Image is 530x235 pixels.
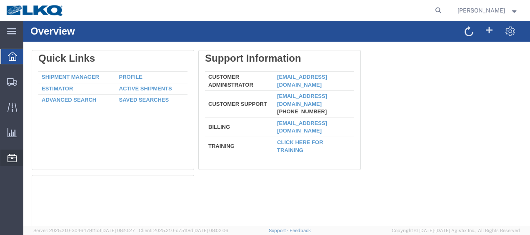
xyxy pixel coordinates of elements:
a: Estimator [18,65,50,71]
iframe: FS Legacy Container [23,21,530,226]
button: [PERSON_NAME] [457,5,519,15]
span: Client: 2025.21.0-c751f8d [139,228,228,233]
a: [EMAIL_ADDRESS][DOMAIN_NAME] [254,53,304,67]
a: [EMAIL_ADDRESS][DOMAIN_NAME] [254,72,304,86]
td: Customer Support [182,70,250,97]
span: [DATE] 08:02:06 [193,228,228,233]
span: Copyright © [DATE]-[DATE] Agistix Inc., All Rights Reserved [392,227,520,234]
td: Training [182,116,250,133]
a: Feedback [290,228,311,233]
td: Billing [182,97,250,116]
td: [PHONE_NUMBER] [250,70,331,97]
a: Profile [96,53,119,59]
td: Customer Administrator [182,51,250,70]
a: Advanced Search [18,76,73,82]
span: Server: 2025.21.0-3046479f1b3 [33,228,135,233]
a: Saved Searches [96,76,146,82]
div: Support Information [182,32,331,43]
a: Support [269,228,290,233]
a: Click here for training [254,118,300,132]
span: [DATE] 08:10:27 [101,228,135,233]
a: [EMAIL_ADDRESS][DOMAIN_NAME] [254,99,304,113]
span: Jason Voyles [457,6,505,15]
img: logo [6,4,64,17]
a: Active Shipments [96,65,149,71]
